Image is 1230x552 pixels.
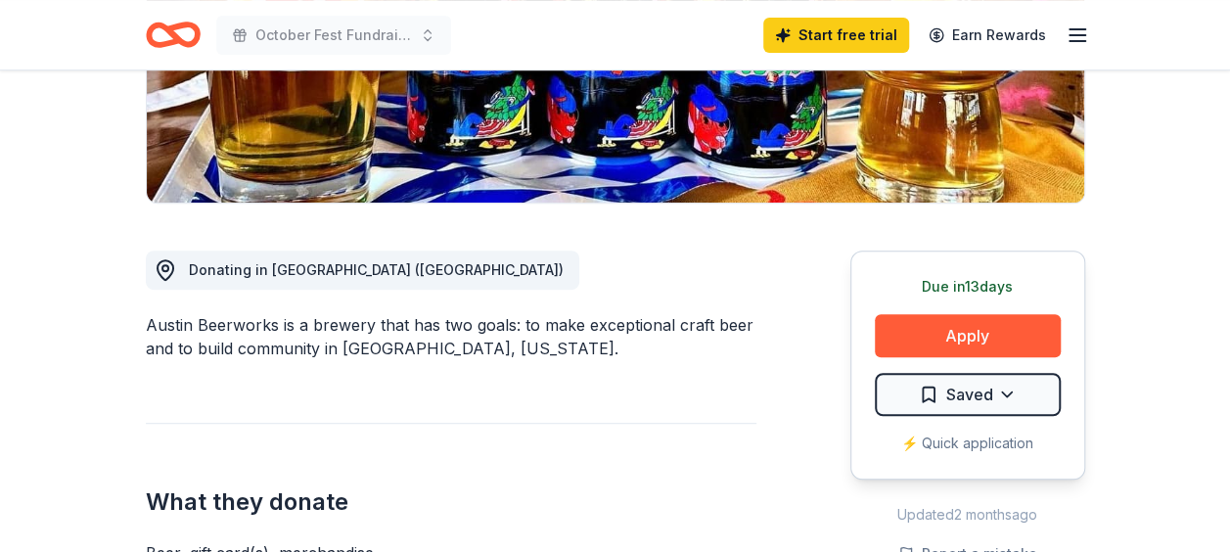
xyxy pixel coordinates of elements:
div: Due in 13 days [875,275,1061,299]
div: ⚡️ Quick application [875,432,1061,455]
span: Donating in [GEOGRAPHIC_DATA] ([GEOGRAPHIC_DATA]) [189,261,564,278]
button: Apply [875,314,1061,357]
div: Austin Beerworks is a brewery that has two goals: to make exceptional craft beer and to build com... [146,313,756,360]
a: Earn Rewards [917,18,1058,53]
span: Saved [946,382,993,407]
a: Home [146,12,201,58]
h2: What they donate [146,486,756,518]
a: Start free trial [763,18,909,53]
button: Saved [875,373,1061,416]
button: October Fest Fundraiser 2025 [216,16,451,55]
span: October Fest Fundraiser 2025 [255,23,412,47]
div: Updated 2 months ago [850,503,1085,527]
